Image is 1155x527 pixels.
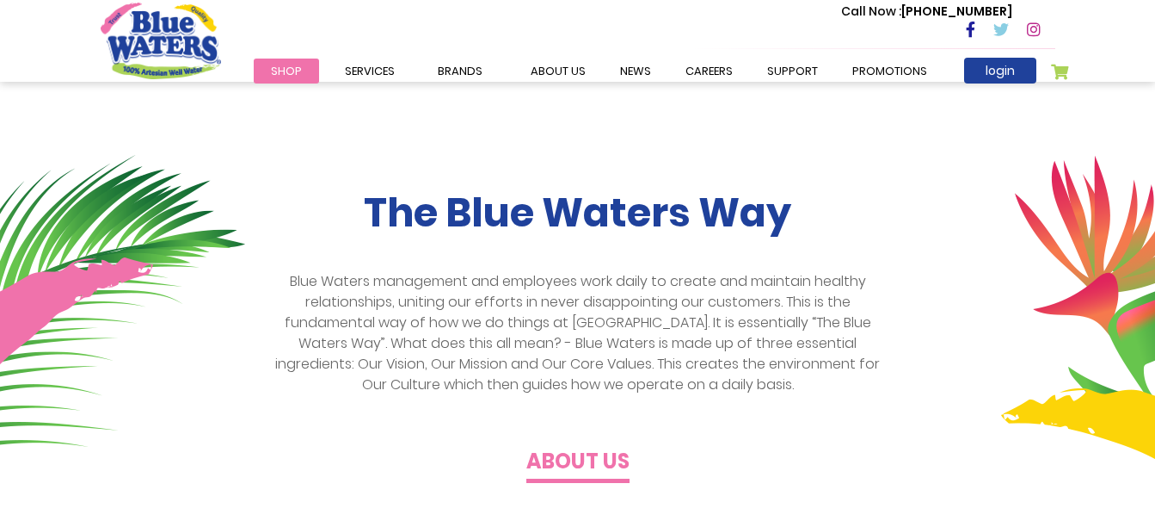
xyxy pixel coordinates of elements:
[101,189,1055,237] h2: The Blue Waters Way
[526,454,630,474] a: About us
[345,63,395,79] span: Services
[526,449,630,474] h4: About us
[101,3,221,78] a: store logo
[750,59,835,84] a: support
[668,59,750,84] a: careers
[964,58,1036,84] a: login
[603,59,668,84] a: News
[438,63,482,79] span: Brands
[841,3,1012,21] p: [PHONE_NUMBER]
[835,59,944,84] a: Promotions
[266,271,889,395] p: Blue Waters management and employees work daily to create and maintain healthy relationships, uni...
[271,63,302,79] span: Shop
[841,3,901,20] span: Call Now :
[513,59,603,84] a: about us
